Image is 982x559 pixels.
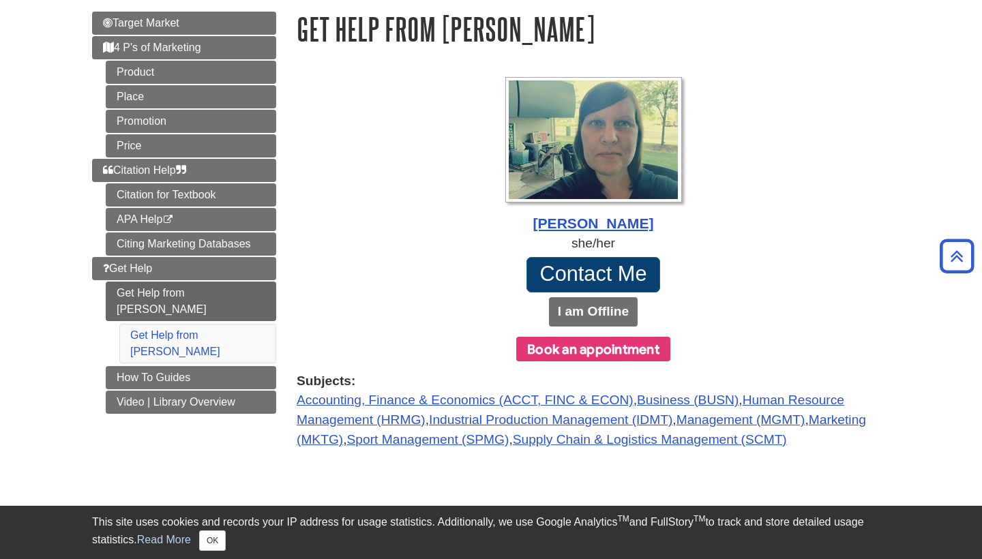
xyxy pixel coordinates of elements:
a: Accounting, Finance & Economics (ACCT, FINC & ECON) [297,393,634,407]
span: Target Market [103,17,179,29]
a: Get Help [92,257,276,280]
b: I am Offline [558,304,629,318]
div: [PERSON_NAME] [297,213,890,235]
div: This site uses cookies and records your IP address for usage statistics. Additionally, we use Goo... [92,514,890,551]
button: Close [199,530,226,551]
a: Video | Library Overview [106,391,276,414]
a: Get Help from [PERSON_NAME] [130,329,220,357]
a: Citing Marketing Databases [106,232,276,256]
a: Citation for Textbook [106,183,276,207]
sup: TM [617,514,629,524]
span: 4 P's of Marketing [103,42,201,53]
a: Profile Photo [PERSON_NAME] [297,77,890,235]
a: Promotion [106,110,276,133]
a: Price [106,134,276,157]
a: Read More [137,534,191,545]
a: Industrial Production Management (IDMT) [429,412,672,427]
a: Business (BUSN) [637,393,739,407]
button: Book an appointment [516,337,670,361]
a: Target Market [92,12,276,35]
span: Get Help [103,262,152,274]
a: 4 P's of Marketing [92,36,276,59]
a: Contact Me [526,257,660,292]
a: How To Guides [106,366,276,389]
strong: Subjects: [297,372,890,391]
img: Profile Photo [505,77,682,202]
i: This link opens in a new window [162,215,174,224]
a: Back to Top [935,247,979,265]
button: I am Offline [549,297,638,327]
a: Product [106,61,276,84]
sup: TM [694,514,705,524]
div: Guide Page Menu [92,12,276,414]
a: Management (MGMT) [676,412,805,427]
div: , , , , , , , [297,372,890,450]
a: APA Help [106,208,276,231]
span: Citation Help [103,164,186,176]
a: Supply Chain & Logistics Management (SCMT) [513,432,787,447]
a: Sport Management (SPMG) [347,432,509,447]
h1: Get Help from [PERSON_NAME] [297,12,890,46]
a: Citation Help [92,159,276,182]
div: she/her [297,234,890,254]
a: Marketing (MKTG) [297,412,866,447]
a: Place [106,85,276,108]
a: Get Help from [PERSON_NAME] [106,282,276,321]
